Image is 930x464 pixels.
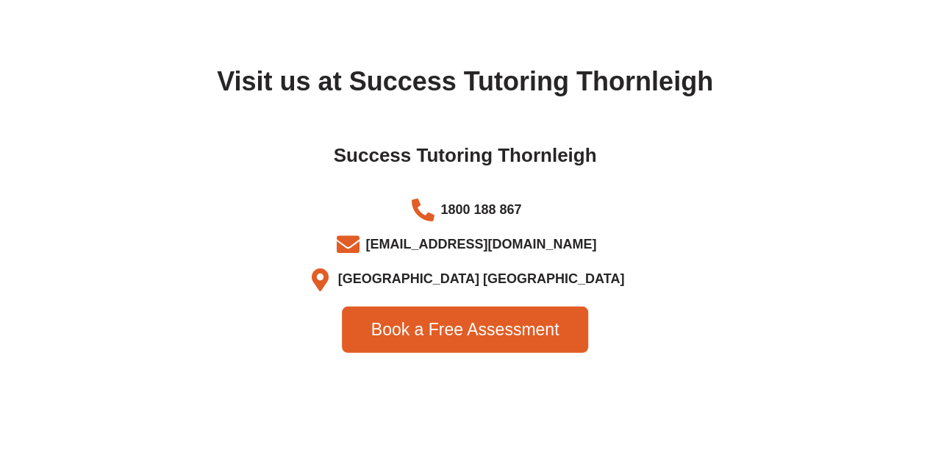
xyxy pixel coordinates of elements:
span: [GEOGRAPHIC_DATA] [GEOGRAPHIC_DATA] [335,267,625,291]
a: Book a Free Assessment [342,307,589,353]
span: 1800 188 867 [437,198,521,222]
h2: Visit us at Success Tutoring Thornleigh [54,65,877,99]
iframe: Chat Widget [685,298,930,464]
h2: Success Tutoring Thornleigh [61,143,870,168]
span: [EMAIL_ADDRESS][DOMAIN_NAME] [362,232,596,257]
span: Book a Free Assessment [371,321,559,338]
